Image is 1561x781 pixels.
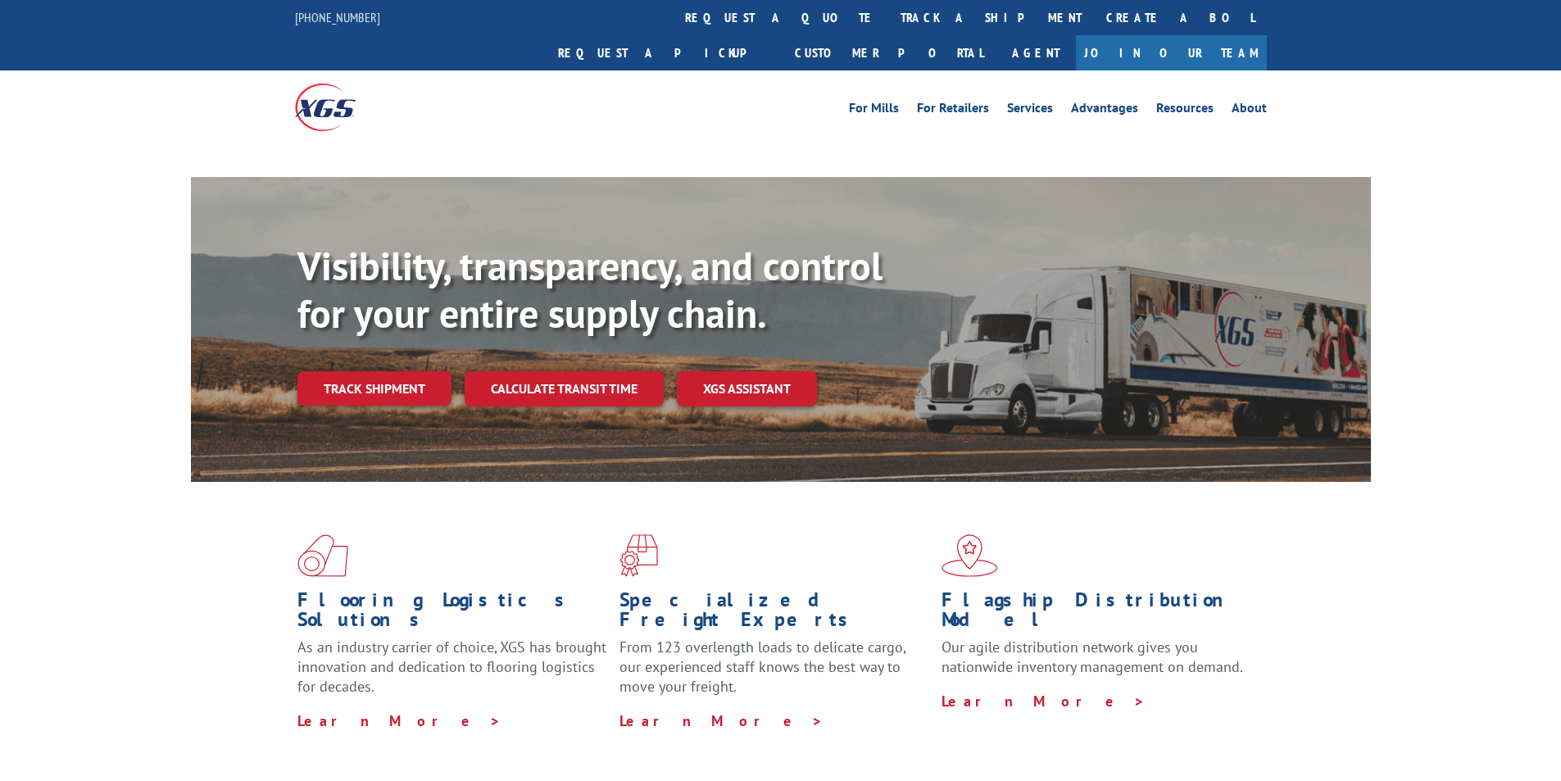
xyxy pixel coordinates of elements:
a: Calculate transit time [465,371,664,406]
img: xgs-icon-total-supply-chain-intelligence-red [297,534,348,577]
a: About [1232,102,1267,120]
a: For Mills [849,102,899,120]
a: Join Our Team [1076,35,1267,70]
a: Customer Portal [783,35,996,70]
b: Visibility, transparency, and control for your entire supply chain. [297,240,883,338]
a: XGS ASSISTANT [677,371,817,406]
span: Our agile distribution network gives you nationwide inventory management on demand. [942,638,1243,676]
a: For Retailers [917,102,989,120]
a: Resources [1156,102,1214,120]
a: Advantages [1071,102,1138,120]
a: Request a pickup [546,35,783,70]
h1: Specialized Freight Experts [619,590,929,638]
a: Services [1007,102,1053,120]
a: Agent [996,35,1076,70]
a: Learn More > [297,711,501,730]
a: [PHONE_NUMBER] [295,9,380,25]
p: From 123 overlength loads to delicate cargo, our experienced staff knows the best way to move you... [619,638,929,711]
a: Learn More > [942,692,1146,711]
img: xgs-icon-flagship-distribution-model-red [942,534,998,577]
a: Track shipment [297,371,452,406]
span: As an industry carrier of choice, XGS has brought innovation and dedication to flooring logistics... [297,638,606,696]
img: xgs-icon-focused-on-flooring-red [619,534,658,577]
h1: Flagship Distribution Model [942,590,1251,638]
a: Learn More > [619,711,824,730]
h1: Flooring Logistics Solutions [297,590,607,638]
